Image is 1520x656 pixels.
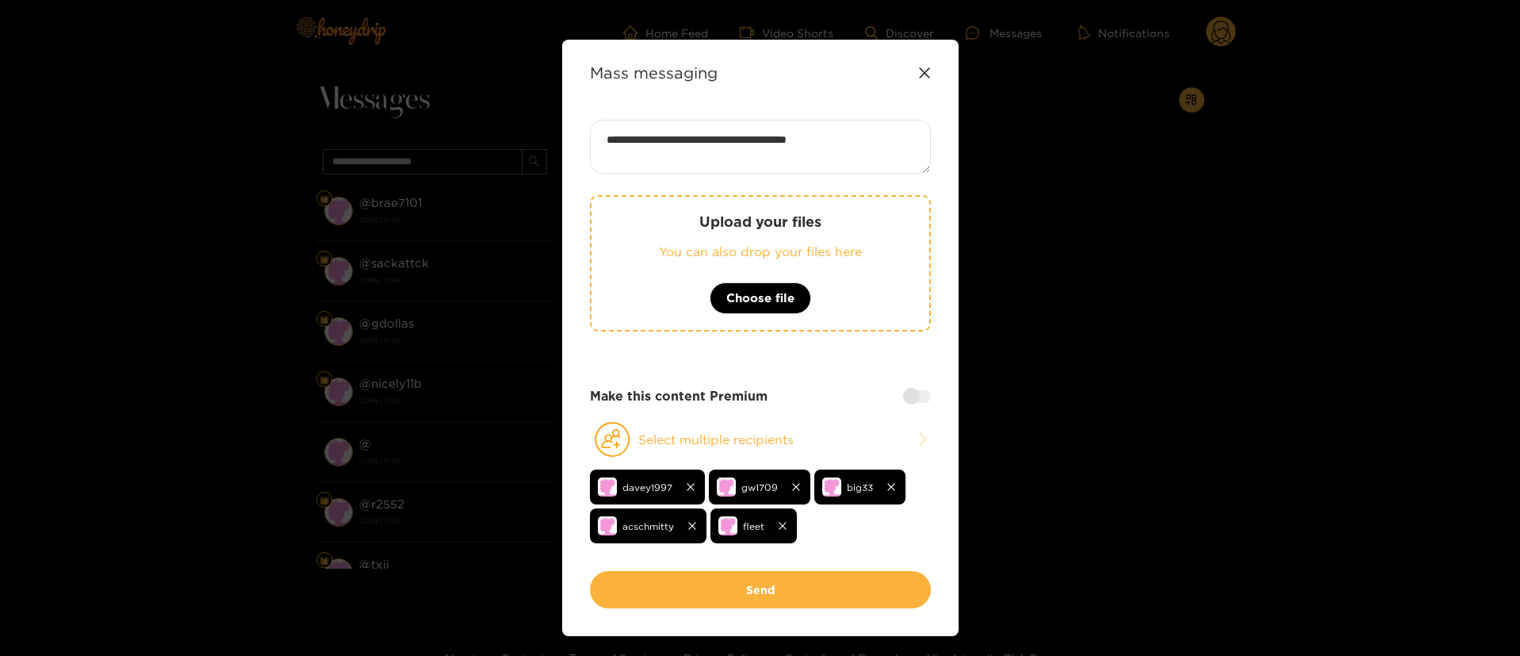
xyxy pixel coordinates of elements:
[598,478,617,497] img: no-avatar.png
[598,516,617,535] img: no-avatar.png
[590,63,718,82] strong: Mass messaging
[743,517,764,535] span: fleet
[717,478,736,497] img: no-avatar.png
[710,282,811,314] button: Choose file
[590,571,931,608] button: Send
[822,478,841,497] img: no-avatar.png
[622,478,672,497] span: davey1997
[847,478,873,497] span: big33
[741,478,778,497] span: gw1709
[623,213,898,231] p: Upload your files
[726,289,794,308] span: Choose file
[590,387,768,405] strong: Make this content Premium
[622,517,674,535] span: acschmitty
[623,243,898,261] p: You can also drop your files here
[590,421,931,458] button: Select multiple recipients
[718,516,737,535] img: no-avatar.png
